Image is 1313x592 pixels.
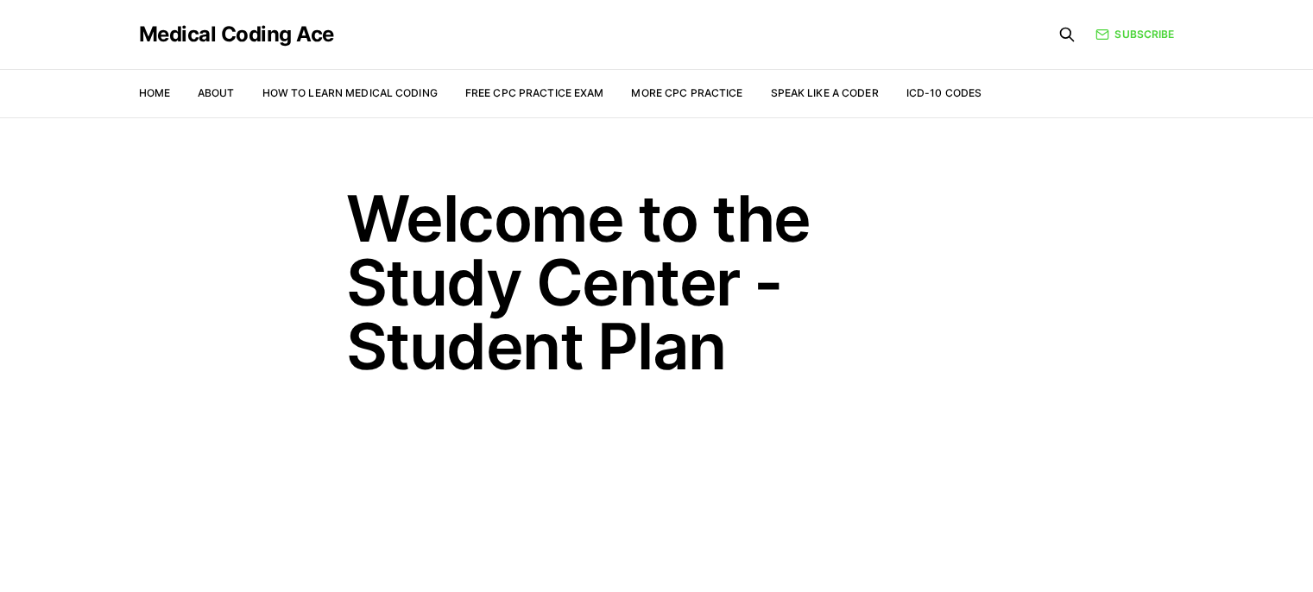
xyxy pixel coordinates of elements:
a: ICD-10 Codes [906,86,982,99]
h1: Welcome to the Study Center - Student Plan [346,186,968,378]
a: Subscribe [1095,27,1174,42]
a: Home [139,86,170,99]
a: Medical Coding Ace [139,24,334,45]
a: How to Learn Medical Coding [262,86,438,99]
a: About [198,86,235,99]
a: More CPC Practice [631,86,742,99]
a: Speak Like a Coder [771,86,879,99]
a: Free CPC Practice Exam [465,86,604,99]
